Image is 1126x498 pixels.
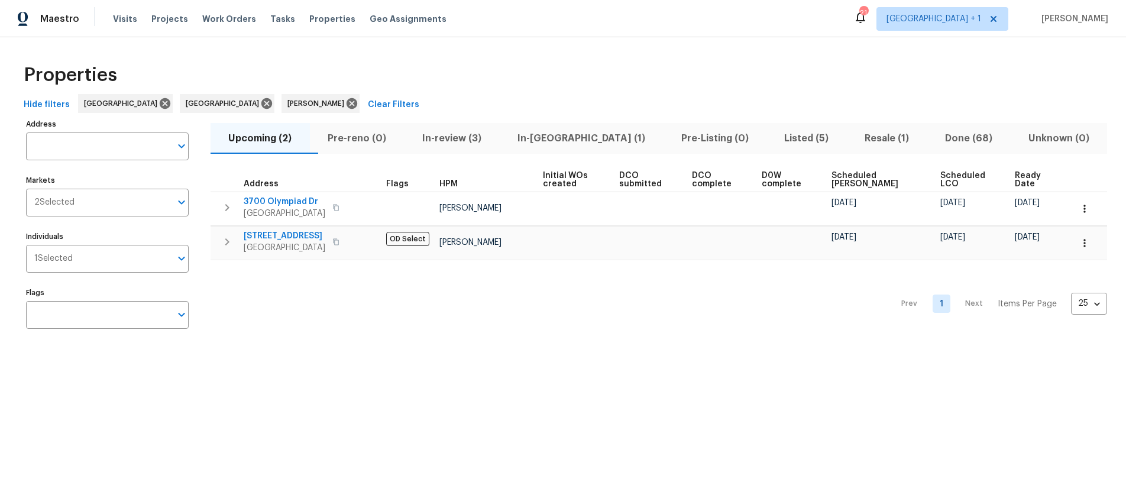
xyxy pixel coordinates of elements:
label: Address [26,121,189,128]
label: Flags [26,289,189,296]
span: D0W complete [762,172,811,188]
span: 2 Selected [34,198,75,208]
span: 3700 Olympiad Dr [244,196,325,208]
span: Address [244,180,279,188]
button: Hide filters [19,94,75,116]
span: Done (68) [934,130,1003,147]
span: [PERSON_NAME] [1037,13,1108,25]
span: Clear Filters [368,98,419,112]
span: Scheduled [PERSON_NAME] [831,172,921,188]
span: Unknown (0) [1017,130,1100,147]
span: [PERSON_NAME] [439,204,501,212]
button: Open [173,250,190,267]
div: 25 [1071,288,1107,319]
label: Individuals [26,233,189,240]
a: Goto page 1 [933,295,950,313]
div: [GEOGRAPHIC_DATA] [78,94,173,113]
span: DCO submitted [619,172,672,188]
label: Markets [26,177,189,184]
button: Clear Filters [363,94,424,116]
div: [GEOGRAPHIC_DATA] [180,94,274,113]
span: Ready Date [1015,172,1051,188]
span: Initial WOs created [543,172,599,188]
span: Maestro [40,13,79,25]
nav: Pagination Navigation [890,267,1107,341]
span: Geo Assignments [370,13,446,25]
span: [DATE] [940,233,965,241]
button: Open [173,306,190,323]
span: [STREET_ADDRESS] [244,230,325,242]
span: [DATE] [940,199,965,207]
button: Open [173,194,190,211]
span: [DATE] [1015,199,1040,207]
span: Scheduled LCO [940,172,995,188]
span: [GEOGRAPHIC_DATA] [244,208,325,219]
div: [PERSON_NAME] [281,94,360,113]
span: [DATE] [1015,233,1040,241]
span: [GEOGRAPHIC_DATA] [244,242,325,254]
span: [GEOGRAPHIC_DATA] [186,98,264,109]
span: OD Select [386,232,429,246]
span: [PERSON_NAME] [287,98,349,109]
span: Properties [24,69,117,81]
span: Listed (5) [774,130,840,147]
p: Items Per Page [998,298,1057,310]
span: Pre-Listing (0) [670,130,759,147]
span: Flags [386,180,409,188]
span: [PERSON_NAME] [439,238,501,247]
span: HPM [439,180,458,188]
span: Pre-reno (0) [317,130,397,147]
span: 1 Selected [34,254,73,264]
div: 21 [859,7,868,19]
span: [DATE] [831,199,856,207]
span: Upcoming (2) [218,130,303,147]
span: In-review (3) [412,130,493,147]
button: Open [173,138,190,154]
span: Visits [113,13,137,25]
span: Tasks [270,15,295,23]
span: In-[GEOGRAPHIC_DATA] (1) [506,130,656,147]
span: [GEOGRAPHIC_DATA] + 1 [886,13,981,25]
span: Projects [151,13,188,25]
span: DCO complete [692,172,742,188]
span: Work Orders [202,13,256,25]
span: [GEOGRAPHIC_DATA] [84,98,162,109]
span: [DATE] [831,233,856,241]
span: Resale (1) [854,130,920,147]
span: Hide filters [24,98,70,112]
span: Properties [309,13,355,25]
